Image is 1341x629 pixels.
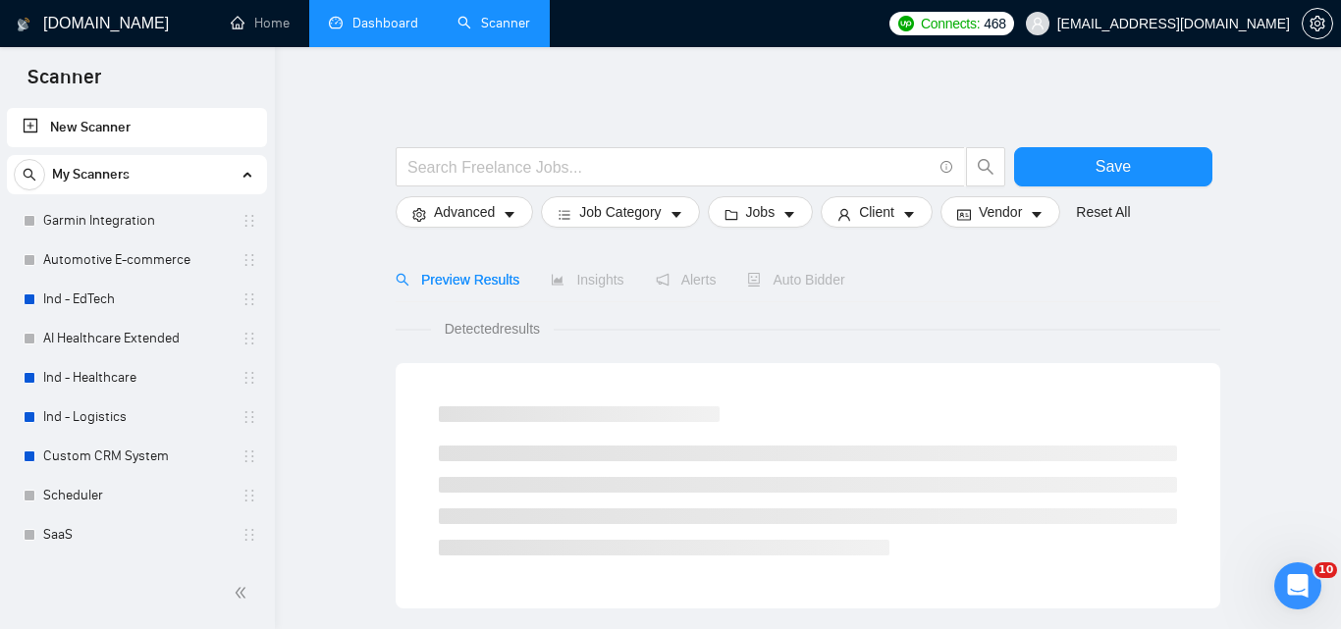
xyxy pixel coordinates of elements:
[921,13,980,34] span: Connects:
[558,207,571,222] span: bars
[329,15,418,31] a: dashboardDashboard
[746,201,776,223] span: Jobs
[551,273,564,287] span: area-chart
[859,201,894,223] span: Client
[241,448,257,464] span: holder
[434,201,495,223] span: Advanced
[241,252,257,268] span: holder
[457,15,530,31] a: searchScanner
[241,488,257,503] span: holder
[1031,17,1045,30] span: user
[1303,16,1332,31] span: setting
[396,196,533,228] button: settingAdvancedcaret-down
[747,272,844,288] span: Auto Bidder
[12,63,117,104] span: Scanner
[241,409,257,425] span: holder
[7,108,267,147] li: New Scanner
[396,273,409,287] span: search
[43,201,230,240] a: Garmin Integration
[43,319,230,358] a: AI Healthcare Extended
[43,280,230,319] a: Ind - EdTech
[837,207,851,222] span: user
[396,272,519,288] span: Preview Results
[43,358,230,397] a: Ind - Healthcare
[898,16,914,31] img: upwork-logo.png
[43,554,230,594] a: Ind - E-commerce
[1302,8,1333,39] button: setting
[724,207,738,222] span: folder
[43,437,230,476] a: Custom CRM System
[407,155,932,180] input: Search Freelance Jobs...
[241,291,257,307] span: holder
[431,318,554,340] span: Detected results
[503,207,516,222] span: caret-down
[1274,562,1321,609] iframe: Intercom live chat
[1096,154,1131,179] span: Save
[940,196,1060,228] button: idcardVendorcaret-down
[1076,201,1130,223] a: Reset All
[52,155,130,194] span: My Scanners
[43,397,230,437] a: Ind - Logistics
[541,196,699,228] button: barsJob Categorycaret-down
[656,273,670,287] span: notification
[979,201,1022,223] span: Vendor
[902,207,916,222] span: caret-down
[234,583,253,603] span: double-left
[551,272,623,288] span: Insights
[23,108,251,147] a: New Scanner
[1302,16,1333,31] a: setting
[708,196,814,228] button: folderJobscaret-down
[670,207,683,222] span: caret-down
[821,196,933,228] button: userClientcaret-down
[967,158,1004,176] span: search
[43,240,230,280] a: Automotive E-commerce
[412,207,426,222] span: setting
[43,476,230,515] a: Scheduler
[15,168,44,182] span: search
[231,15,290,31] a: homeHome
[782,207,796,222] span: caret-down
[656,272,717,288] span: Alerts
[241,213,257,229] span: holder
[241,370,257,386] span: holder
[14,159,45,190] button: search
[241,527,257,543] span: holder
[241,331,257,346] span: holder
[966,147,1005,186] button: search
[1030,207,1044,222] span: caret-down
[747,273,761,287] span: robot
[579,201,661,223] span: Job Category
[984,13,1005,34] span: 468
[957,207,971,222] span: idcard
[43,515,230,554] a: SaaS
[1014,147,1212,186] button: Save
[940,161,953,174] span: info-circle
[17,9,30,40] img: logo
[1314,562,1337,578] span: 10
